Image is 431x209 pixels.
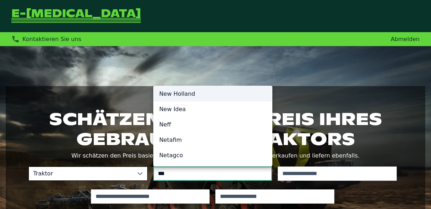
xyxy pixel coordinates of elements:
li: Nettuno [154,163,272,178]
a: Zurück zur Startseite [11,9,141,24]
a: Abmelden [391,36,420,43]
p: Wir schätzen den Preis basierend auf umfangreichen Preisdaten. Wir verkaufen und liefern ebenfalls. [29,151,402,161]
li: New Idea [154,101,272,117]
li: Neff [154,117,272,132]
li: Netafim [154,132,272,148]
div: Kontaktieren Sie uns [11,35,81,43]
li: New Holland [154,86,272,101]
span: Kontaktieren Sie uns [22,36,81,43]
h1: Schätzen Sie den Preis Ihres gebrauchten Traktors [29,109,402,149]
li: Netagco [154,148,272,163]
span: Traktor [29,167,133,180]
